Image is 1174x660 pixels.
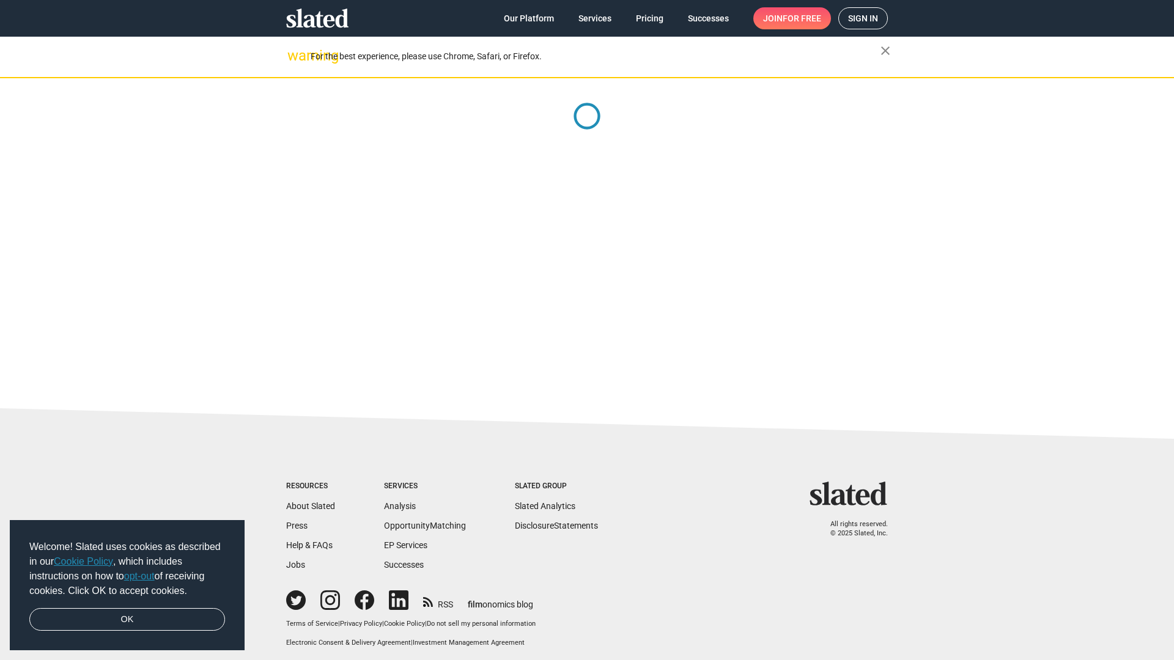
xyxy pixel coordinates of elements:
[515,501,575,511] a: Slated Analytics
[688,7,729,29] span: Successes
[286,501,335,511] a: About Slated
[818,520,888,538] p: All rights reserved. © 2025 Slated, Inc.
[515,521,598,530] a: DisclosureStatements
[425,620,427,628] span: |
[626,7,673,29] a: Pricing
[578,7,611,29] span: Services
[54,556,113,566] a: Cookie Policy
[569,7,621,29] a: Services
[286,540,333,550] a: Help & FAQs
[384,560,424,570] a: Successes
[515,482,598,491] div: Slated Group
[384,521,466,530] a: OpportunityMatching
[29,608,225,631] a: dismiss cookie message
[783,7,821,29] span: for free
[340,620,382,628] a: Privacy Policy
[29,540,225,598] span: Welcome! Slated uses cookies as described in our , which includes instructions on how to of recei...
[753,7,831,29] a: Joinfor free
[413,639,525,647] a: Investment Management Agreement
[678,7,739,29] a: Successes
[468,599,482,609] span: film
[10,520,245,651] div: cookieconsent
[286,482,335,491] div: Resources
[468,589,533,610] a: filmonomics blog
[287,48,302,63] mat-icon: warning
[494,7,564,29] a: Our Platform
[286,639,411,647] a: Electronic Consent & Delivery Agreement
[286,560,305,570] a: Jobs
[338,620,340,628] span: |
[311,48,880,65] div: For the best experience, please use Chrome, Safari, or Firefox.
[763,7,821,29] span: Join
[384,482,466,491] div: Services
[382,620,384,628] span: |
[878,43,893,58] mat-icon: close
[411,639,413,647] span: |
[504,7,554,29] span: Our Platform
[384,540,427,550] a: EP Services
[384,620,425,628] a: Cookie Policy
[124,571,155,581] a: opt-out
[423,592,453,610] a: RSS
[384,501,416,511] a: Analysis
[636,7,663,29] span: Pricing
[286,521,308,530] a: Press
[286,620,338,628] a: Terms of Service
[848,8,878,29] span: Sign in
[838,7,888,29] a: Sign in
[427,620,536,629] button: Do not sell my personal information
